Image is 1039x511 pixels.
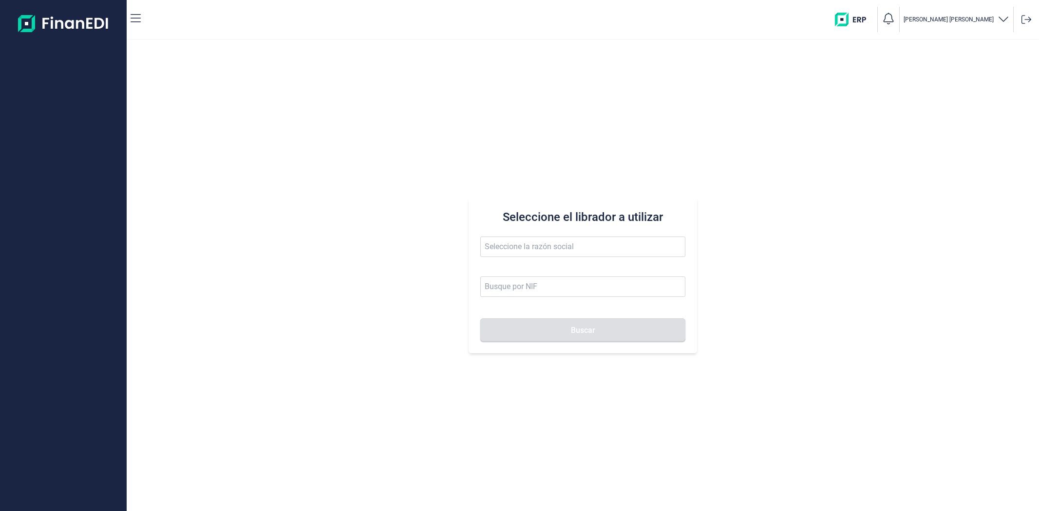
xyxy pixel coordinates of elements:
[18,8,109,39] img: Logo de aplicación
[571,327,595,334] span: Buscar
[480,237,685,257] input: Seleccione la razón social
[904,16,994,23] p: [PERSON_NAME] [PERSON_NAME]
[904,13,1009,27] button: [PERSON_NAME] [PERSON_NAME]
[480,276,685,297] input: Busque por NIF
[480,209,685,225] h3: Seleccione el librador a utilizar
[480,318,685,342] button: Buscar
[835,13,873,26] img: erp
